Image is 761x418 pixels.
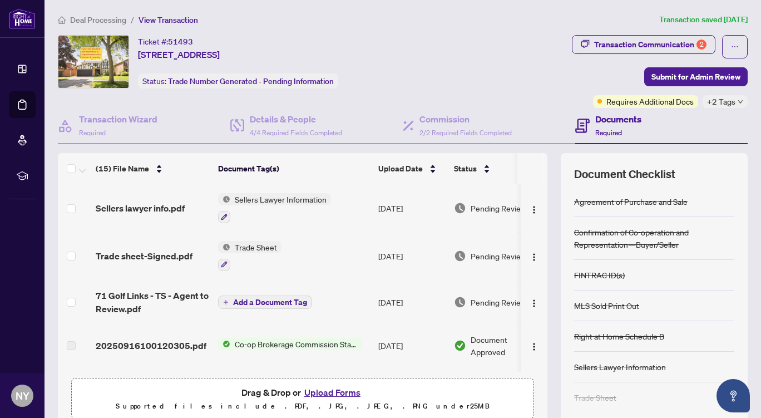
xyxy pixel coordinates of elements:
[595,112,641,126] h4: Documents
[530,342,538,351] img: Logo
[574,226,734,250] div: Confirmation of Co-operation and Representation—Buyer/Seller
[644,67,748,86] button: Submit for Admin Review
[454,250,466,262] img: Document Status
[525,199,543,217] button: Logo
[574,391,616,404] div: Trade Sheet
[378,163,423,175] span: Upload Date
[696,40,706,50] div: 2
[138,48,220,61] span: [STREET_ADDRESS]
[96,249,192,263] span: Trade sheet-Signed.pdf
[96,289,209,316] span: 71 Golf Links - TS - Agent to Review.pdf
[218,338,230,350] img: Status Icon
[454,163,477,175] span: Status
[218,241,281,271] button: Status IconTrade Sheet
[138,35,193,48] div: Ticket #:
[574,361,666,373] div: Sellers Lawyer Information
[223,299,229,305] span: plus
[230,241,281,253] span: Trade Sheet
[218,193,331,223] button: Status IconSellers Lawyer Information
[230,193,331,205] span: Sellers Lawyer Information
[374,367,449,415] td: [DATE]
[301,385,364,400] button: Upload Forms
[471,296,526,308] span: Pending Review
[525,337,543,355] button: Logo
[139,15,198,25] span: View Transaction
[214,153,374,184] th: Document Tag(s)
[716,379,750,412] button: Open asap
[78,400,527,413] p: Supported files include .PDF, .JPG, .JPEG, .PNG under 25 MB
[374,324,449,367] td: [DATE]
[91,153,214,184] th: (15) File Name
[574,299,639,312] div: MLS Sold Print Out
[96,201,185,215] span: Sellers lawyer info.pdf
[525,247,543,265] button: Logo
[131,13,134,26] li: /
[79,112,157,126] h4: Transaction Wizard
[58,16,66,24] span: home
[218,338,362,350] button: Status IconCo-op Brokerage Commission Statement
[606,95,694,107] span: Requires Additional Docs
[218,296,312,309] button: Add a Document Tag
[58,36,129,88] img: IMG-N12182908_1.jpg
[530,299,538,308] img: Logo
[250,129,342,137] span: 4/4 Required Fields Completed
[454,296,466,308] img: Document Status
[595,129,622,137] span: Required
[70,15,126,25] span: Deal Processing
[454,340,466,352] img: Document Status
[168,76,334,86] span: Trade Number Generated - Pending Information
[241,385,364,400] span: Drag & Drop or
[454,202,466,214] img: Document Status
[707,95,735,108] span: +2 Tags
[138,73,338,88] div: Status:
[218,193,230,205] img: Status Icon
[594,36,706,53] div: Transaction Communication
[572,35,715,54] button: Transaction Communication2
[9,8,36,29] img: logo
[731,43,739,51] span: ellipsis
[738,99,743,105] span: down
[16,388,29,404] span: NY
[651,68,740,86] span: Submit for Admin Review
[250,112,342,126] h4: Details & People
[374,232,449,280] td: [DATE]
[574,330,664,342] div: Right at Home Schedule B
[233,298,307,306] span: Add a Document Tag
[574,166,675,182] span: Document Checklist
[574,269,625,281] div: FINTRAC ID(s)
[449,153,544,184] th: Status
[79,129,106,137] span: Required
[419,112,512,126] h4: Commission
[168,37,193,47] span: 51493
[96,163,149,175] span: (15) File Name
[659,13,748,26] article: Transaction saved [DATE]
[525,293,543,311] button: Logo
[530,253,538,262] img: Logo
[574,195,688,208] div: Agreement of Purchase and Sale
[419,129,512,137] span: 2/2 Required Fields Completed
[230,338,362,350] span: Co-op Brokerage Commission Statement
[218,241,230,253] img: Status Icon
[218,295,312,309] button: Add a Document Tag
[374,153,449,184] th: Upload Date
[374,280,449,324] td: [DATE]
[471,202,526,214] span: Pending Review
[374,184,449,232] td: [DATE]
[471,250,526,262] span: Pending Review
[471,333,540,358] span: Document Approved
[96,339,206,352] span: 20250916100120305.pdf
[530,205,538,214] img: Logo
